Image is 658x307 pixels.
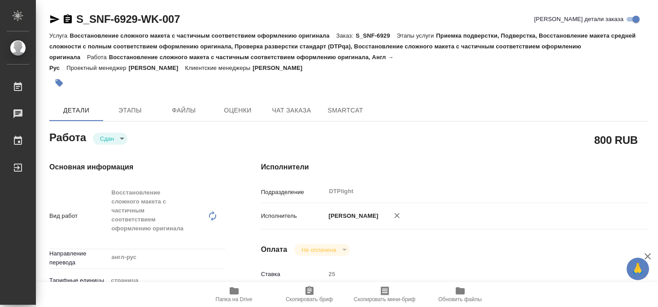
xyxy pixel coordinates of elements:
[129,65,185,71] p: [PERSON_NAME]
[286,296,333,303] span: Скопировать бриф
[162,105,205,116] span: Файлы
[299,246,339,254] button: Не оплачена
[261,212,326,221] p: Исполнитель
[326,268,616,281] input: Пустое поле
[326,212,379,221] p: [PERSON_NAME]
[49,32,70,39] p: Услуга
[270,105,313,116] span: Чат заказа
[108,273,225,288] div: страница
[397,32,436,39] p: Этапы услуги
[185,65,253,71] p: Клиентские менеджеры
[261,188,326,197] p: Подразделение
[356,32,397,39] p: S_SNF-6929
[55,105,98,116] span: Детали
[97,135,117,143] button: Сдан
[216,105,259,116] span: Оценки
[324,105,367,116] span: SmartCat
[387,206,407,225] button: Удалить исполнителя
[630,259,645,278] span: 🙏
[261,244,288,255] h4: Оплата
[196,282,272,307] button: Папка на Drive
[347,282,423,307] button: Скопировать мини-бриф
[49,212,108,221] p: Вид работ
[216,296,253,303] span: Папка на Drive
[594,132,638,147] h2: 800 RUB
[109,105,152,116] span: Этапы
[49,276,108,285] p: Тарифные единицы
[253,65,309,71] p: [PERSON_NAME]
[93,133,127,145] div: Сдан
[66,65,128,71] p: Проектный менеджер
[261,270,326,279] p: Ставка
[438,296,482,303] span: Обновить файлы
[627,258,649,280] button: 🙏
[294,244,349,256] div: Сдан
[62,14,73,25] button: Скопировать ссылку
[534,15,623,24] span: [PERSON_NAME] детали заказа
[49,249,108,267] p: Направление перевода
[49,32,636,61] p: Приемка подверстки, Подверстка, Восстановление макета средней сложности с полным соответствием оф...
[272,282,347,307] button: Скопировать бриф
[76,13,180,25] a: S_SNF-6929-WK-007
[354,296,415,303] span: Скопировать мини-бриф
[49,73,69,93] button: Добавить тэг
[49,54,393,71] p: Восстановление сложного макета с частичным соответствием оформлению оригинала, Англ → Рус
[87,54,109,61] p: Работа
[336,32,356,39] p: Заказ:
[423,282,498,307] button: Обновить файлы
[70,32,336,39] p: Восстановление сложного макета с частичным соответствием оформлению оригинала
[49,129,86,145] h2: Работа
[49,162,225,173] h4: Основная информация
[261,162,648,173] h4: Исполнители
[49,14,60,25] button: Скопировать ссылку для ЯМессенджера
